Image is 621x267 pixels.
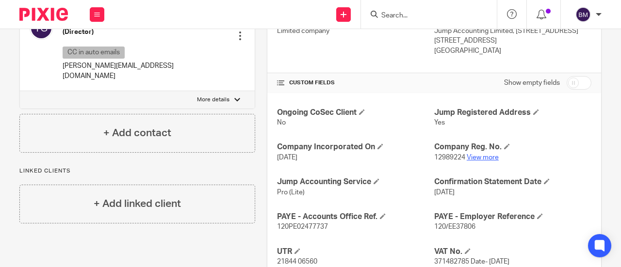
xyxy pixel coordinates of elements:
h4: Ongoing CoSec Client [277,108,434,118]
h4: UTR [277,247,434,257]
h4: + Add contact [103,126,171,141]
h4: Jump Accounting Service [277,177,434,187]
h4: Confirmation Statement Date [434,177,591,187]
span: 12989224 [434,154,465,161]
h4: VAT No. [434,247,591,257]
p: Linked clients [19,167,255,175]
p: CC in auto emails [63,47,125,59]
p: [STREET_ADDRESS] [434,36,591,46]
h4: PAYE - Accounts Office Ref. [277,212,434,222]
span: 371482785 Date- [DATE] [434,258,509,265]
img: svg%3E [575,7,591,22]
span: [DATE] [277,154,297,161]
img: Pixie [19,8,68,21]
h4: CUSTOM FIELDS [277,79,434,87]
p: Limited company [277,26,434,36]
input: Search [380,12,468,20]
span: No [277,119,286,126]
h5: (Director) [63,27,217,37]
p: [PERSON_NAME][EMAIL_ADDRESS][DOMAIN_NAME] [63,61,217,81]
a: View more [467,154,499,161]
h4: + Add linked client [94,196,181,211]
h4: PAYE - Employer Reference [434,212,591,222]
h4: Company Incorporated On [277,142,434,152]
h4: Company Reg. No. [434,142,591,152]
span: 21844 06560 [277,258,317,265]
span: 120/EE37806 [434,223,475,230]
span: Pro (Lite) [277,189,305,196]
h4: Jump Registered Address [434,108,591,118]
p: [GEOGRAPHIC_DATA] [434,46,591,56]
label: Show empty fields [504,78,560,88]
p: More details [197,96,229,104]
p: Jump Accounting Limited, [STREET_ADDRESS] [434,26,591,36]
span: [DATE] [434,189,455,196]
span: Yes [434,119,445,126]
span: 120PE02477737 [277,223,328,230]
